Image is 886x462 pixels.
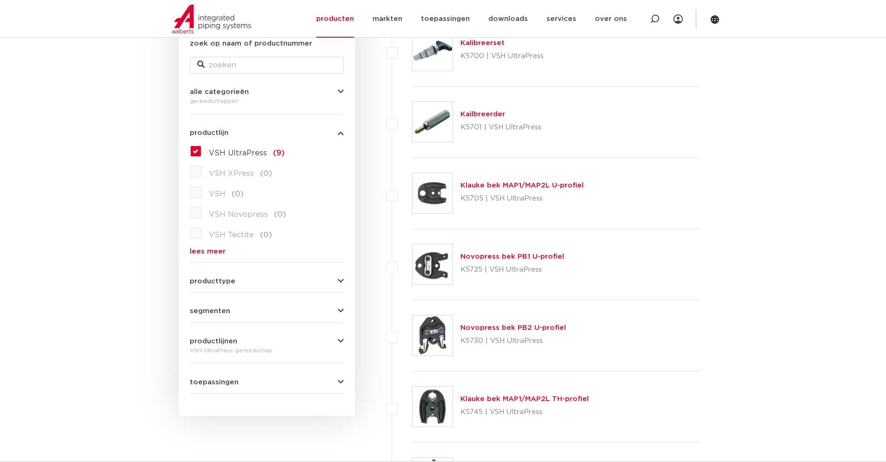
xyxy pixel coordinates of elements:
[460,334,566,348] p: K5730 | VSH UltraPress
[190,129,228,136] span: productlijn
[460,405,589,420] p: K5745 | VSH UltraPress
[190,338,344,345] button: productlijnen
[190,278,235,285] span: producttype
[413,31,453,71] img: Thumbnail for Kalibreerset
[413,102,453,142] img: Thumbnail for Kailbreerder
[190,308,344,315] button: segmenten
[274,211,286,218] span: (0)
[232,190,244,198] span: (0)
[460,182,584,189] a: Klauke bek MAP1/MAP2L U-profiel
[190,345,344,356] div: VSH UltraPress gereedschap
[209,170,254,177] span: VSH XPress
[260,231,272,239] span: (0)
[190,278,344,285] button: producttype
[460,40,505,47] a: Kalibreerset
[413,315,453,355] img: Thumbnail for Novopress bek PB2 U-profiel
[460,395,589,402] a: Klauke bek MAP1/MAP2L TH-profiel
[190,57,344,74] input: zoeken
[460,324,566,331] a: Novopress bek PB2 U-profiel
[190,338,237,345] span: productlijnen
[413,173,453,213] img: Thumbnail for Klauke bek MAP1/MAP2L U-profiel
[190,248,344,255] a: lees meer
[190,95,344,107] div: gereedschappen
[460,111,505,118] a: Kailbreerder
[413,387,453,427] img: Thumbnail for Klauke bek MAP1/MAP2L TH-profiel
[413,244,453,284] img: Thumbnail for Novopress bek PB1 U-profiel
[190,88,344,95] button: alle categorieën
[190,38,312,49] label: zoek op naam of productnummer
[460,262,564,277] p: K5725 | VSH UltraPress
[190,88,249,95] span: alle categorieën
[209,149,267,157] span: VSH UltraPress
[460,191,584,206] p: K5705 | VSH UltraPress
[190,129,344,136] button: productlijn
[260,170,272,177] span: (0)
[460,49,544,64] p: K5700 | VSH UltraPress
[209,190,226,198] span: VSH
[190,379,344,386] button: toepassingen
[209,231,254,239] span: VSH Tectite
[190,308,230,315] span: segmenten
[273,149,285,157] span: (9)
[460,120,541,135] p: K5701 | VSH UltraPress
[190,379,239,386] span: toepassingen
[209,211,268,218] span: VSH Novopress
[460,253,564,260] a: Novopress bek PB1 U-profiel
